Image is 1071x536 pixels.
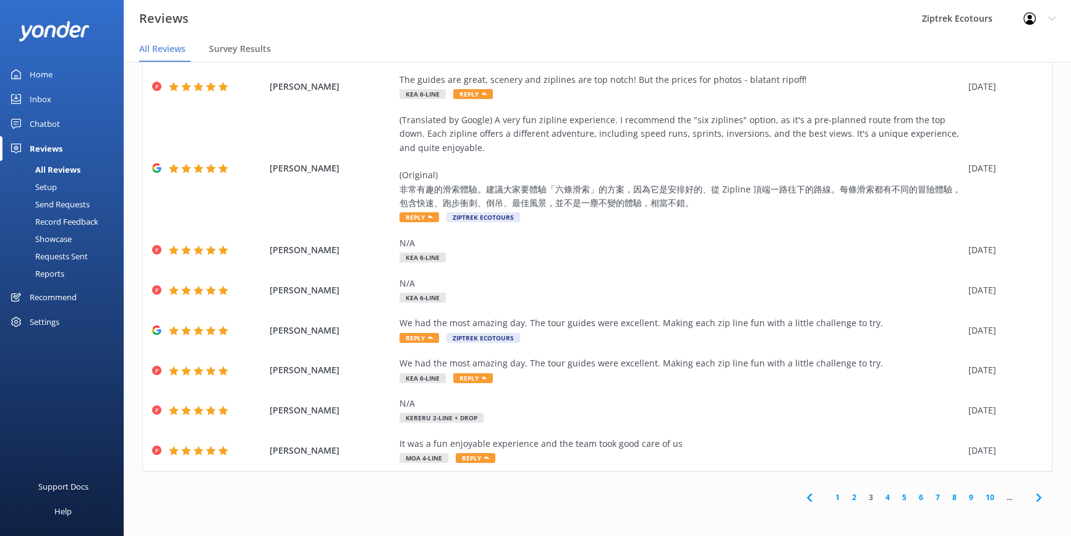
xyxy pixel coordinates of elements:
[7,230,124,248] a: Showcase
[270,162,393,175] span: [PERSON_NAME]
[399,397,962,410] div: N/A
[446,333,520,343] span: Ziptrek Ecotours
[38,474,88,499] div: Support Docs
[968,404,1036,417] div: [DATE]
[946,491,963,503] a: 8
[270,243,393,257] span: [PERSON_NAME]
[30,87,51,111] div: Inbox
[399,413,484,423] span: Kereru 2-Line + Drop
[453,89,493,99] span: Reply
[399,373,446,383] span: Kea 6-Line
[7,196,124,213] a: Send Requests
[399,236,962,250] div: N/A
[7,178,57,196] div: Setup
[399,453,448,463] span: Moa 4-Line
[270,80,393,93] span: [PERSON_NAME]
[968,363,1036,377] div: [DATE]
[19,21,90,41] img: yonder-white-logo.png
[7,265,64,282] div: Reports
[270,404,393,417] span: [PERSON_NAME]
[913,491,929,503] a: 6
[399,293,446,303] span: Kea 6-Line
[7,248,88,265] div: Requests Sent
[929,491,946,503] a: 7
[30,136,62,161] div: Reviews
[399,73,962,87] div: The guides are great, scenery and ziplines are top notch! But the prices for photos - blatant rip...
[7,196,90,213] div: Send Requests
[30,309,59,334] div: Settings
[863,491,879,503] a: 3
[30,111,60,136] div: Chatbot
[54,499,72,524] div: Help
[446,212,520,222] span: Ziptrek Ecotours
[7,265,124,282] a: Reports
[399,316,962,330] div: We had the most amazing day. The tour guides were excellent. Making each zip line fun with a litt...
[968,444,1036,457] div: [DATE]
[979,491,1001,503] a: 10
[270,283,393,297] span: [PERSON_NAME]
[7,248,124,265] a: Requests Sent
[209,43,271,55] span: Survey Results
[968,324,1036,337] div: [DATE]
[963,491,979,503] a: 9
[453,373,493,383] span: Reply
[896,491,913,503] a: 5
[30,62,53,87] div: Home
[399,253,446,262] span: Kea 6-Line
[270,363,393,377] span: [PERSON_NAME]
[7,213,98,230] div: Record Feedback
[399,277,962,290] div: N/A
[968,243,1036,257] div: [DATE]
[399,113,962,210] div: (Translated by Google) A very fun zipline experience. I recommend the "six ziplines" option, as i...
[399,89,446,99] span: Kea 6-Line
[846,491,863,503] a: 2
[7,161,124,178] a: All Reviews
[270,324,393,337] span: [PERSON_NAME]
[139,9,189,28] h3: Reviews
[30,285,77,309] div: Recommend
[7,213,124,230] a: Record Feedback
[7,161,80,178] div: All Reviews
[968,162,1036,175] div: [DATE]
[456,453,495,463] span: Reply
[7,230,72,248] div: Showcase
[399,333,439,343] span: Reply
[879,491,896,503] a: 4
[968,80,1036,93] div: [DATE]
[968,283,1036,297] div: [DATE]
[399,357,962,370] div: We had the most amazing day. The tour guides were excellent. Making each zip line fun with a litt...
[7,178,124,196] a: Setup
[829,491,846,503] a: 1
[399,212,439,222] span: Reply
[399,437,962,451] div: It was a fun enjoyable experience and the team took good care of us
[270,444,393,457] span: [PERSON_NAME]
[1001,491,1018,503] span: ...
[139,43,186,55] span: All Reviews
